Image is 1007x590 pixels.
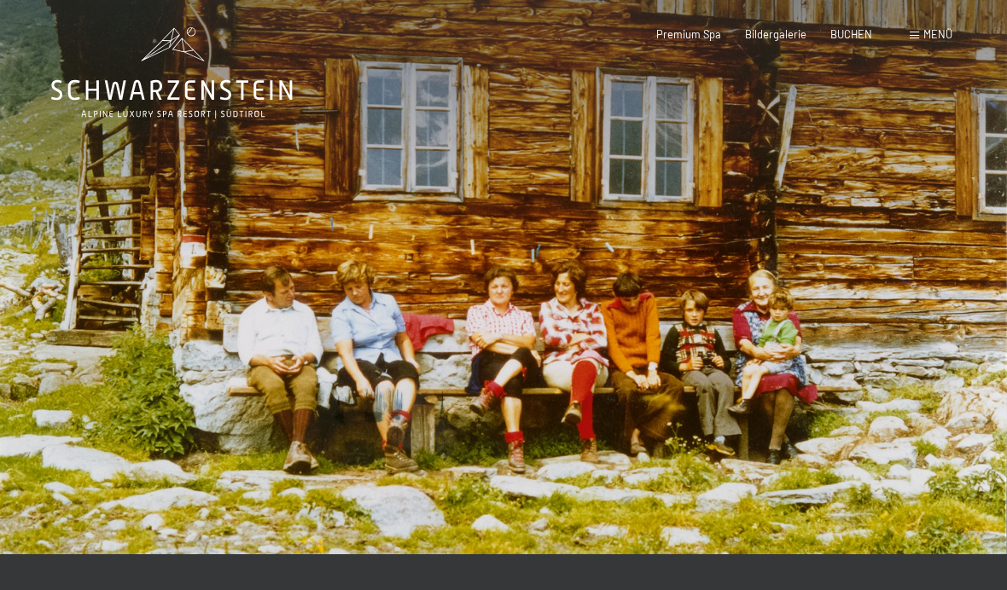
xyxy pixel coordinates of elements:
[830,27,872,41] a: BUCHEN
[745,27,806,41] a: Bildergalerie
[923,27,952,41] span: Menü
[656,27,721,41] a: Premium Spa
